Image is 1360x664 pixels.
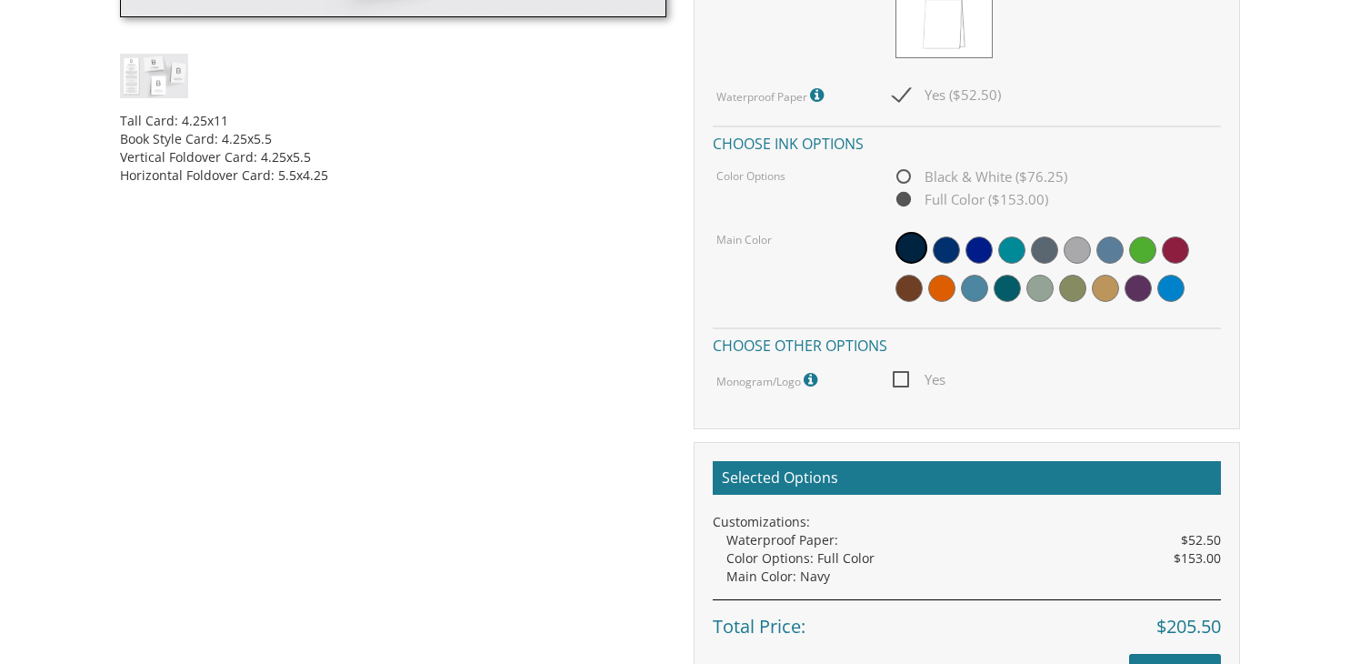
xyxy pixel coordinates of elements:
[893,368,945,391] span: Yes
[120,98,666,185] div: Tall Card: 4.25x11 Book Style Card: 4.25x5.5 Vertical Foldover Card: 4.25x5.5 Horizontal Foldover...
[893,188,1048,211] span: Full Color ($153.00)
[726,568,1221,586] div: Main Color: Navy
[716,84,828,107] label: Waterproof Paper
[713,461,1221,496] h2: Selected Options
[1181,531,1221,549] span: $52.50
[893,166,1067,188] span: Black & White ($76.25)
[893,84,1001,106] span: Yes ($52.50)
[120,54,188,98] img: cbstyle12.jpg
[713,513,1221,531] div: Customizations:
[1156,614,1221,640] span: $205.50
[726,531,1221,549] div: Waterproof Paper:
[716,168,785,184] label: Color Options
[716,368,822,392] label: Monogram/Logo
[1174,549,1221,568] span: $153.00
[726,549,1221,568] div: Color Options: Full Color
[713,327,1221,359] h4: Choose other options
[716,232,772,247] label: Main Color
[713,599,1221,640] div: Total Price:
[713,126,1221,157] h4: Choose ink options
